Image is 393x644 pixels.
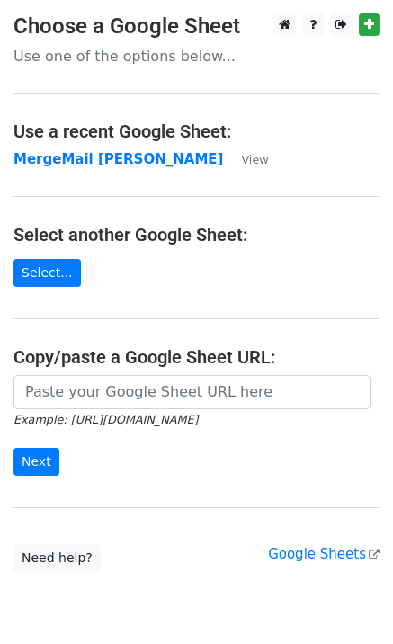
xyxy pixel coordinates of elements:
[241,153,268,166] small: View
[13,544,101,572] a: Need help?
[13,224,380,246] h4: Select another Google Sheet:
[13,259,81,287] a: Select...
[268,546,380,562] a: Google Sheets
[13,346,380,368] h4: Copy/paste a Google Sheet URL:
[13,375,371,409] input: Paste your Google Sheet URL here
[13,413,198,426] small: Example: [URL][DOMAIN_NAME]
[13,47,380,66] p: Use one of the options below...
[223,151,268,167] a: View
[13,151,223,167] a: MergeMail [PERSON_NAME]
[13,121,380,142] h4: Use a recent Google Sheet:
[13,448,59,476] input: Next
[13,13,380,40] h3: Choose a Google Sheet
